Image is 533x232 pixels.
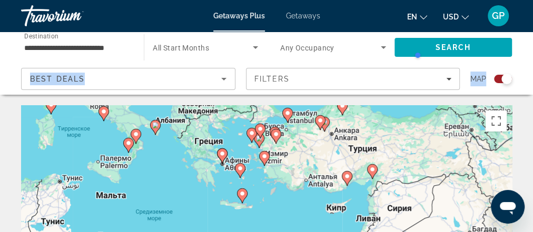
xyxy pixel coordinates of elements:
[407,13,417,21] span: en
[492,11,505,21] span: GP
[213,12,265,20] a: Getaways Plus
[486,110,507,132] button: Включить полноэкранный режим
[246,68,460,90] button: Filters
[407,9,427,24] button: Change language
[286,12,320,20] a: Getaways
[470,72,486,86] span: Map
[491,190,525,224] iframe: Кнопка запуска окна обмена сообщениями
[153,44,209,52] span: All Start Months
[24,32,58,39] span: Destination
[280,44,334,52] span: Any Occupancy
[30,75,85,83] span: Best Deals
[21,2,126,29] a: Travorium
[394,38,512,57] button: Search
[24,42,130,54] input: Select destination
[443,13,459,21] span: USD
[254,75,290,83] span: Filters
[30,73,226,85] mat-select: Sort by
[436,43,471,52] span: Search
[485,5,512,27] button: User Menu
[443,9,469,24] button: Change currency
